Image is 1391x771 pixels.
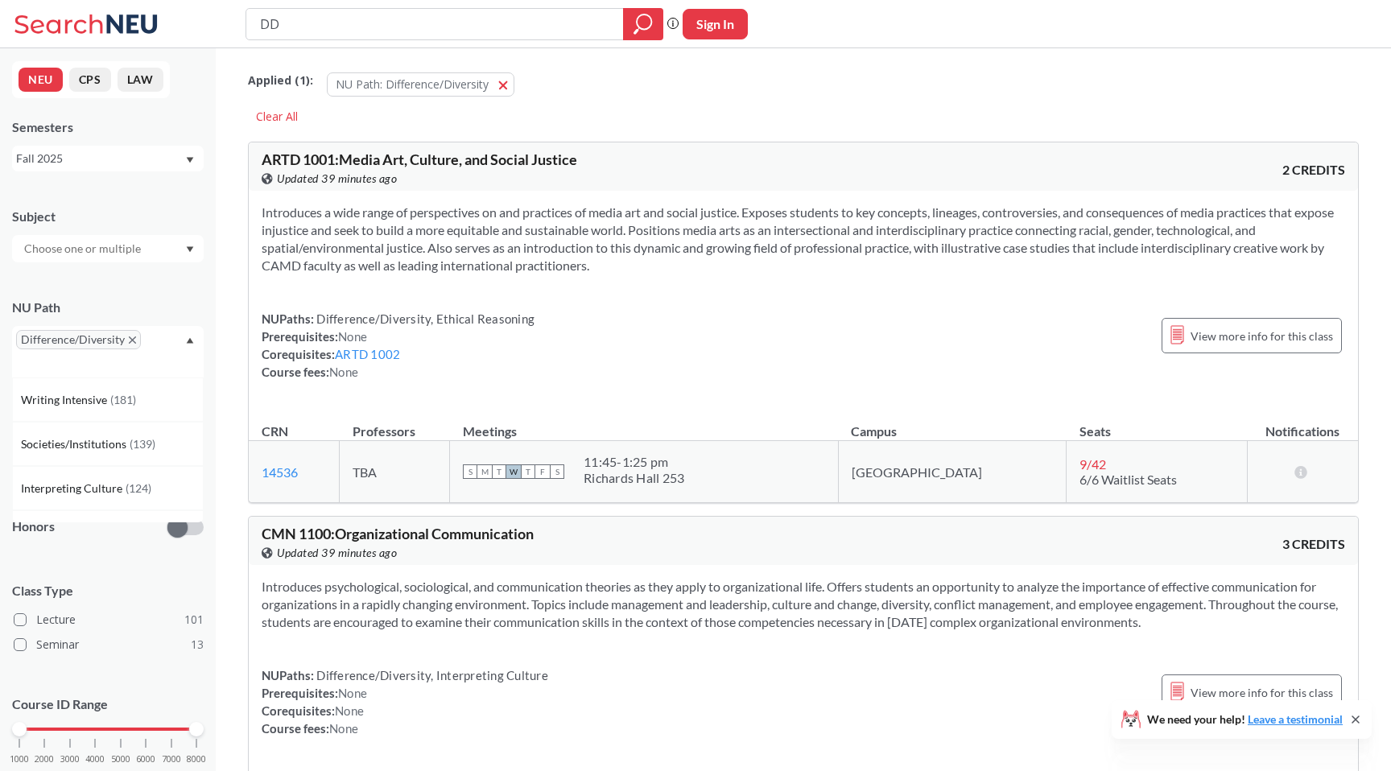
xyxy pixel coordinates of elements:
[262,666,548,737] div: NUPaths: Prerequisites: Corequisites: Course fees:
[35,755,54,764] span: 2000
[340,406,450,441] th: Professors
[21,391,110,409] span: Writing Intensive
[338,686,367,700] span: None
[463,464,477,479] span: S
[584,470,684,486] div: Richards Hall 253
[12,208,204,225] div: Subject
[126,481,151,495] span: ( 124 )
[10,755,29,764] span: 1000
[129,336,136,344] svg: X to remove pill
[162,755,181,764] span: 7000
[1079,456,1106,472] span: 9 / 42
[1247,406,1358,441] th: Notifications
[1079,472,1177,487] span: 6/6 Waitlist Seats
[838,406,1067,441] th: Campus
[335,703,364,718] span: None
[338,329,367,344] span: None
[623,8,663,40] div: magnifying glass
[12,235,204,262] div: Dropdown arrow
[111,755,130,764] span: 5000
[12,299,204,316] div: NU Path
[248,105,306,129] div: Clear All
[191,636,204,653] span: 13
[327,72,514,97] button: NU Path: Difference/Diversity
[584,454,684,470] div: 11:45 - 1:25 pm
[12,146,204,171] div: Fall 2025Dropdown arrow
[277,170,397,188] span: Updated 39 minutes ago
[248,72,313,89] span: Applied ( 1 ):
[262,204,1345,274] section: Introduces a wide range of perspectives on and practices of media art and social justice. Exposes...
[262,423,288,440] div: CRN
[1248,712,1343,726] a: Leave a testimonial
[262,525,534,542] span: CMN 1100 : Organizational Communication
[16,150,184,167] div: Fall 2025
[16,239,151,258] input: Choose one or multiple
[1191,326,1333,346] span: View more info for this class
[634,13,653,35] svg: magnifying glass
[186,246,194,253] svg: Dropdown arrow
[12,517,55,536] p: Honors
[340,441,450,503] td: TBA
[258,10,612,38] input: Class, professor, course number, "phrase"
[521,464,535,479] span: T
[118,68,163,92] button: LAW
[136,755,155,764] span: 6000
[262,464,298,480] a: 14536
[12,582,204,600] span: Class Type
[329,365,358,379] span: None
[12,326,204,377] div: Difference/DiversityX to remove pillDropdown arrowWriting Intensive(181)Societies/Institutions(13...
[1191,682,1333,703] span: View more info for this class
[262,150,577,168] span: ARTD 1001 : Media Art, Culture, and Social Justice
[262,310,535,381] div: NUPaths: Prerequisites: Corequisites: Course fees:
[16,330,141,349] span: Difference/DiversityX to remove pill
[506,464,521,479] span: W
[12,118,204,136] div: Semesters
[14,634,204,655] label: Seminar
[314,668,548,682] span: Difference/Diversity, Interpreting Culture
[21,480,126,497] span: Interpreting Culture
[186,337,194,344] svg: Dropdown arrow
[1282,535,1345,553] span: 3 CREDITS
[492,464,506,479] span: T
[838,441,1067,503] td: [GEOGRAPHIC_DATA]
[130,437,155,451] span: ( 139 )
[1147,714,1343,725] span: We need your help!
[277,544,397,562] span: Updated 39 minutes ago
[1282,161,1345,179] span: 2 CREDITS
[335,347,400,361] a: ARTD 1002
[14,609,204,630] label: Lecture
[186,157,194,163] svg: Dropdown arrow
[450,406,838,441] th: Meetings
[19,68,63,92] button: NEU
[12,695,204,714] p: Course ID Range
[336,76,489,92] span: NU Path: Difference/Diversity
[21,435,130,453] span: Societies/Institutions
[85,755,105,764] span: 4000
[535,464,550,479] span: F
[1067,406,1247,441] th: Seats
[329,721,358,736] span: None
[477,464,492,479] span: M
[187,755,206,764] span: 8000
[550,464,564,479] span: S
[60,755,80,764] span: 3000
[683,9,748,39] button: Sign In
[184,611,204,629] span: 101
[262,578,1345,631] section: Introduces psychological, sociological, and communication theories as they apply to organizationa...
[69,68,111,92] button: CPS
[110,393,136,406] span: ( 181 )
[314,311,535,326] span: Difference/Diversity, Ethical Reasoning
